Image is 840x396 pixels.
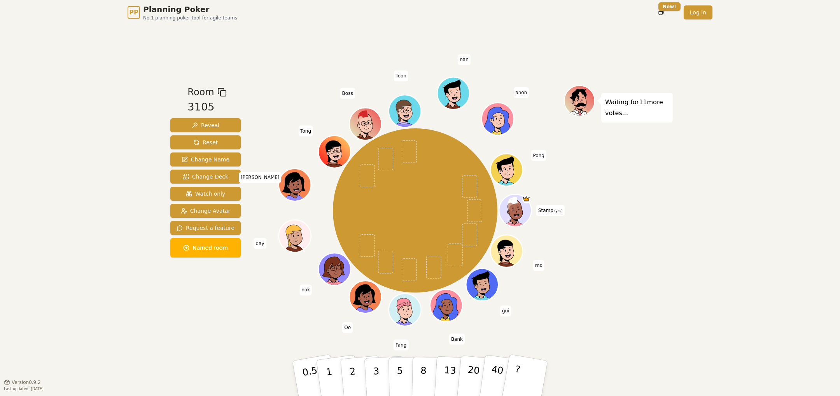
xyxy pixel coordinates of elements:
[183,173,228,180] span: Change Deck
[170,118,241,132] button: Reveal
[4,387,44,391] span: Last updated: [DATE]
[193,138,218,146] span: Reset
[170,170,241,184] button: Change Deck
[12,379,41,385] span: Version 0.9.2
[182,156,229,163] span: Change Name
[239,172,282,183] span: Click to change your name
[500,195,530,226] button: Click to change your avatar
[531,150,546,161] span: Click to change your name
[299,284,312,295] span: Click to change your name
[522,195,530,203] span: Stamp is the host
[654,5,668,19] button: New!
[192,121,219,129] span: Reveal
[298,126,313,137] span: Click to change your name
[143,15,237,21] span: No.1 planning poker tool for agile teams
[342,322,353,333] span: Click to change your name
[143,4,237,15] span: Planning Poker
[170,187,241,201] button: Watch only
[536,205,564,216] span: Click to change your name
[170,204,241,218] button: Change Avatar
[129,8,138,17] span: PP
[553,209,563,213] span: (you)
[128,4,237,21] a: PPPlanning PokerNo.1 planning poker tool for agile teams
[170,135,241,149] button: Reset
[170,238,241,258] button: Named room
[500,305,511,316] span: Click to change your name
[394,340,408,350] span: Click to change your name
[658,2,681,11] div: New!
[605,97,669,119] p: Waiting for 11 more votes...
[181,207,231,215] span: Change Avatar
[458,54,471,65] span: Click to change your name
[186,190,226,198] span: Watch only
[449,334,465,345] span: Click to change your name
[684,5,712,19] a: Log in
[254,238,266,249] span: Click to change your name
[177,224,234,232] span: Request a feature
[394,70,408,81] span: Click to change your name
[183,244,228,252] span: Named room
[187,99,226,115] div: 3105
[170,221,241,235] button: Request a feature
[187,85,214,99] span: Room
[533,260,544,271] span: Click to change your name
[513,87,529,98] span: Click to change your name
[340,88,355,99] span: Click to change your name
[4,379,41,385] button: Version0.9.2
[170,152,241,166] button: Change Name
